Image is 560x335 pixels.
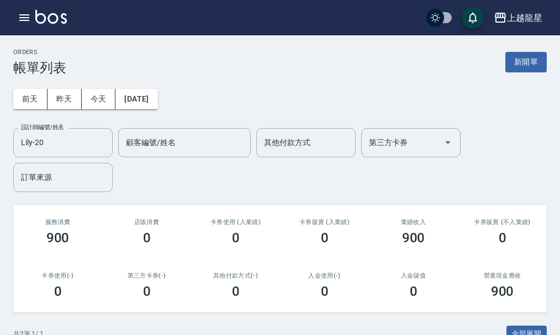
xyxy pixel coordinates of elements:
h2: 第三方卡券(-) [115,272,178,279]
h2: ORDERS [13,49,66,56]
h3: 0 [499,230,506,246]
h3: 0 [410,284,418,299]
h2: 卡券使用 (入業績) [204,219,267,226]
h2: 卡券販賣 (入業績) [293,219,356,226]
button: 今天 [82,89,116,109]
h2: 店販消費 [115,219,178,226]
h3: 帳單列表 [13,60,66,76]
h3: 0 [143,230,151,246]
h2: 業績收入 [382,219,445,226]
h3: 900 [491,284,514,299]
a: 新開單 [505,56,547,67]
button: save [462,7,484,29]
img: Logo [35,10,67,24]
h2: 入金儲值 [382,272,445,279]
h3: 0 [321,284,329,299]
button: 前天 [13,89,47,109]
button: 上越龍星 [489,7,547,29]
label: 設計師編號/姓名 [21,123,64,131]
h3: 服務消費 [27,219,89,226]
h3: 0 [321,230,329,246]
button: [DATE] [115,89,157,109]
h2: 卡券使用(-) [27,272,89,279]
h2: 卡券販賣 (不入業績) [471,219,533,226]
h3: 900 [46,230,70,246]
h3: 0 [54,284,62,299]
h3: 900 [402,230,425,246]
h2: 營業現金應收 [471,272,533,279]
h3: 0 [232,230,240,246]
button: 新開單 [505,52,547,72]
h3: 0 [232,284,240,299]
h2: 入金使用(-) [293,272,356,279]
button: 昨天 [47,89,82,109]
h2: 其他付款方式(-) [204,272,267,279]
button: Open [439,134,457,151]
div: 上越龍星 [507,11,542,25]
h3: 0 [143,284,151,299]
